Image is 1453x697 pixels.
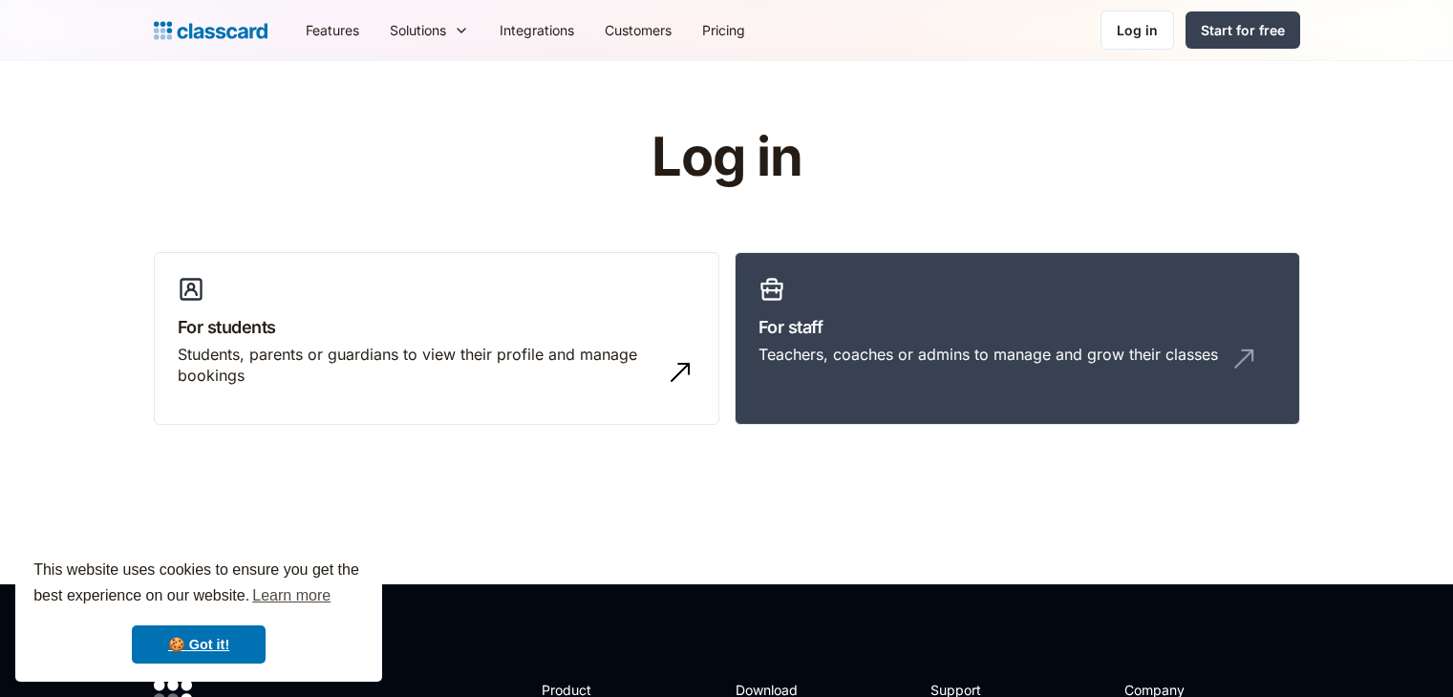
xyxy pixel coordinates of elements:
h3: For students [178,314,695,340]
span: This website uses cookies to ensure you get the best experience on our website. [33,559,364,610]
h1: Log in [423,128,1030,187]
a: For studentsStudents, parents or guardians to view their profile and manage bookings [154,252,719,426]
div: Solutions [374,9,484,52]
a: Customers [589,9,687,52]
div: Start for free [1201,20,1285,40]
a: Start for free [1186,11,1300,49]
a: learn more about cookies [249,581,333,610]
a: Features [290,9,374,52]
a: For staffTeachers, coaches or admins to manage and grow their classes [735,252,1300,426]
div: Students, parents or guardians to view their profile and manage bookings [178,344,657,387]
div: Log in [1117,20,1158,40]
div: Teachers, coaches or admins to manage and grow their classes [759,344,1218,365]
a: Pricing [687,9,760,52]
a: Log in [1100,11,1174,50]
a: dismiss cookie message [132,625,266,664]
a: Integrations [484,9,589,52]
div: Solutions [390,20,446,40]
h3: For staff [759,314,1276,340]
a: Logo [154,17,267,44]
div: cookieconsent [15,540,382,682]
